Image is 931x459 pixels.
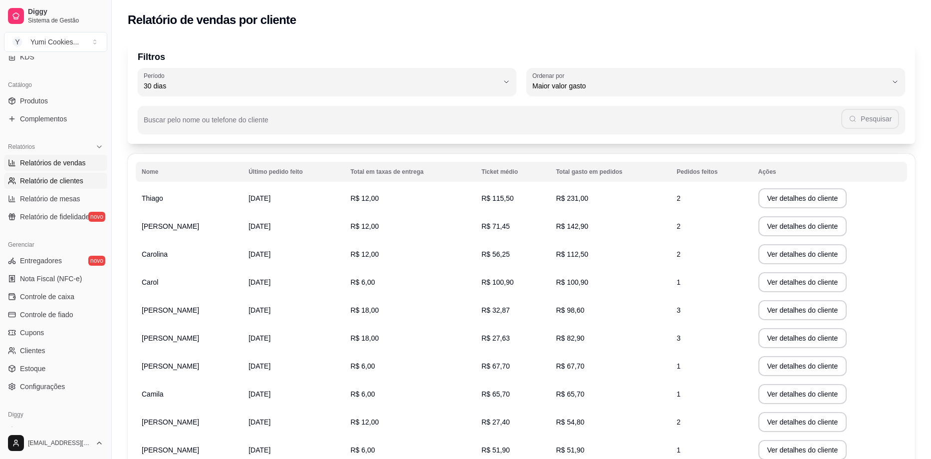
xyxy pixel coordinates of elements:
a: Relatórios de vendas [4,155,107,171]
span: 1 [677,390,681,398]
span: R$ 98,60 [556,306,584,314]
th: Pedidos feitos [671,162,752,182]
span: R$ 51,90 [556,446,584,454]
span: [DATE] [248,418,270,426]
span: R$ 12,00 [350,418,379,426]
span: R$ 231,00 [556,194,588,202]
a: DiggySistema de Gestão [4,4,107,28]
a: Controle de fiado [4,307,107,323]
span: 1 [677,278,681,286]
button: Ver detalhes do cliente [758,300,847,320]
span: Planos [20,426,41,436]
button: Ver detalhes do cliente [758,188,847,208]
span: R$ 67,70 [556,362,584,370]
span: 3 [677,306,681,314]
span: R$ 54,80 [556,418,584,426]
span: R$ 142,90 [556,222,588,230]
span: Y [12,37,22,47]
span: Relatório de clientes [20,176,83,186]
button: Ver detalhes do cliente [758,272,847,292]
a: KDS [4,49,107,65]
span: [PERSON_NAME] [142,446,199,454]
a: Estoque [4,361,107,377]
span: R$ 112,50 [556,250,588,258]
span: [DATE] [248,334,270,342]
span: [DATE] [248,362,270,370]
a: Nota Fiscal (NFC-e) [4,271,107,287]
a: Planos [4,423,107,439]
h2: Relatório de vendas por cliente [128,12,296,28]
div: Diggy [4,407,107,423]
a: Configurações [4,379,107,395]
div: Catálogo [4,77,107,93]
span: R$ 115,50 [481,194,514,202]
span: [DATE] [248,194,270,202]
label: Ordenar por [532,71,568,80]
span: R$ 6,00 [350,362,375,370]
span: R$ 65,70 [556,390,584,398]
button: Select a team [4,32,107,52]
span: Relatórios de vendas [20,158,86,168]
span: Configurações [20,382,65,392]
th: Total em taxas de entrega [344,162,475,182]
span: 2 [677,418,681,426]
th: Ações [752,162,907,182]
button: Ordenar porMaior valor gasto [526,68,905,96]
span: Relatório de mesas [20,194,80,204]
span: R$ 71,45 [481,222,510,230]
a: Controle de caixa [4,289,107,305]
div: Yumi Cookies ... [30,37,79,47]
span: [DATE] [248,446,270,454]
th: Último pedido feito [242,162,344,182]
span: Thiago [142,194,163,202]
a: Produtos [4,93,107,109]
span: KDS [20,52,34,62]
a: Complementos [4,111,107,127]
span: 3 [677,334,681,342]
button: Ver detalhes do cliente [758,216,847,236]
span: [DATE] [248,390,270,398]
span: Entregadores [20,256,62,266]
button: [EMAIL_ADDRESS][DOMAIN_NAME] [4,431,107,455]
label: Período [144,71,168,80]
span: R$ 12,00 [350,194,379,202]
span: Camila [142,390,164,398]
span: [PERSON_NAME] [142,334,199,342]
span: R$ 27,40 [481,418,510,426]
a: Relatório de mesas [4,191,107,207]
span: 2 [677,194,681,202]
button: Ver detalhes do cliente [758,244,847,264]
span: Maior valor gasto [532,81,887,91]
span: Complementos [20,114,67,124]
p: Filtros [138,50,905,64]
div: Gerenciar [4,237,107,253]
span: R$ 12,00 [350,250,379,258]
span: R$ 6,00 [350,446,375,454]
span: [EMAIL_ADDRESS][DOMAIN_NAME] [28,439,91,447]
span: R$ 56,25 [481,250,510,258]
span: Produtos [20,96,48,106]
button: Ver detalhes do cliente [758,328,847,348]
span: R$ 67,70 [481,362,510,370]
span: Clientes [20,346,45,356]
span: R$ 32,87 [481,306,510,314]
a: Relatório de fidelidadenovo [4,209,107,225]
span: Sistema de Gestão [28,16,103,24]
th: Nome [136,162,242,182]
span: Cupons [20,328,44,338]
span: Diggy [28,7,103,16]
span: [DATE] [248,222,270,230]
span: R$ 12,00 [350,222,379,230]
span: Controle de caixa [20,292,74,302]
button: Ver detalhes do cliente [758,412,847,432]
span: R$ 100,90 [556,278,588,286]
span: R$ 100,90 [481,278,514,286]
span: 2 [677,222,681,230]
span: Estoque [20,364,45,374]
span: 30 dias [144,81,498,91]
span: R$ 27,63 [481,334,510,342]
input: Buscar pelo nome ou telefone do cliente [144,119,841,129]
a: Clientes [4,343,107,359]
a: Relatório de clientes [4,173,107,189]
button: Ver detalhes do cliente [758,356,847,376]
